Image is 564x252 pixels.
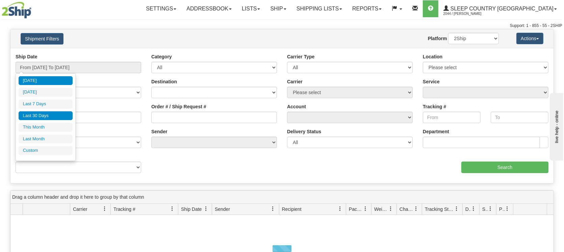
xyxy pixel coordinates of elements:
[267,203,279,215] a: Sender filter column settings
[461,162,548,173] input: Search
[19,135,73,144] li: Last Month
[423,128,449,135] label: Department
[423,53,442,60] label: Location
[516,33,543,44] button: Actions
[349,206,363,213] span: Packages
[73,206,87,213] span: Carrier
[19,100,73,109] li: Last 7 Days
[451,203,462,215] a: Tracking Status filter column settings
[141,0,181,17] a: Settings
[410,203,422,215] a: Charge filter column settings
[465,206,471,213] span: Delivery Status
[200,203,212,215] a: Ship Date filter column settings
[151,128,167,135] label: Sender
[181,0,237,17] a: Addressbook
[485,203,496,215] a: Shipment Issues filter column settings
[287,78,303,85] label: Carrier
[423,103,446,110] label: Tracking #
[265,0,291,17] a: Ship
[151,53,172,60] label: Category
[468,203,479,215] a: Delivery Status filter column settings
[443,10,494,17] span: 2044 / [PERSON_NAME]
[113,206,135,213] span: Tracking #
[482,206,488,213] span: Shipment Issues
[5,6,62,11] div: live help - online
[10,191,554,204] div: grid grouping header
[425,206,454,213] span: Tracking Status
[19,76,73,85] li: [DATE]
[428,35,447,42] label: Platform
[16,53,37,60] label: Ship Date
[151,78,177,85] label: Destination
[499,206,505,213] span: Pickup Status
[438,0,562,17] a: Sleep Country [GEOGRAPHIC_DATA] 2044 / [PERSON_NAME]
[166,203,178,215] a: Tracking # filter column settings
[287,103,306,110] label: Account
[2,2,31,19] img: logo2044.jpg
[400,206,414,213] span: Charge
[491,112,548,123] input: To
[215,206,230,213] span: Sender
[282,206,302,213] span: Recipient
[2,23,562,29] div: Support: 1 - 855 - 55 - 2SHIP
[423,78,440,85] label: Service
[334,203,346,215] a: Recipient filter column settings
[287,128,321,135] label: Delivery Status
[19,88,73,97] li: [DATE]
[502,203,513,215] a: Pickup Status filter column settings
[423,112,481,123] input: From
[181,206,202,213] span: Ship Date
[287,53,314,60] label: Carrier Type
[360,203,371,215] a: Packages filter column settings
[548,91,563,160] iframe: chat widget
[374,206,388,213] span: Weight
[99,203,110,215] a: Carrier filter column settings
[385,203,396,215] a: Weight filter column settings
[347,0,387,17] a: Reports
[449,6,554,11] span: Sleep Country [GEOGRAPHIC_DATA]
[237,0,265,17] a: Lists
[19,146,73,155] li: Custom
[19,123,73,132] li: This Month
[21,33,63,45] button: Shipment Filters
[291,0,347,17] a: Shipping lists
[19,111,73,120] li: Last 30 Days
[151,103,206,110] label: Order # / Ship Request #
